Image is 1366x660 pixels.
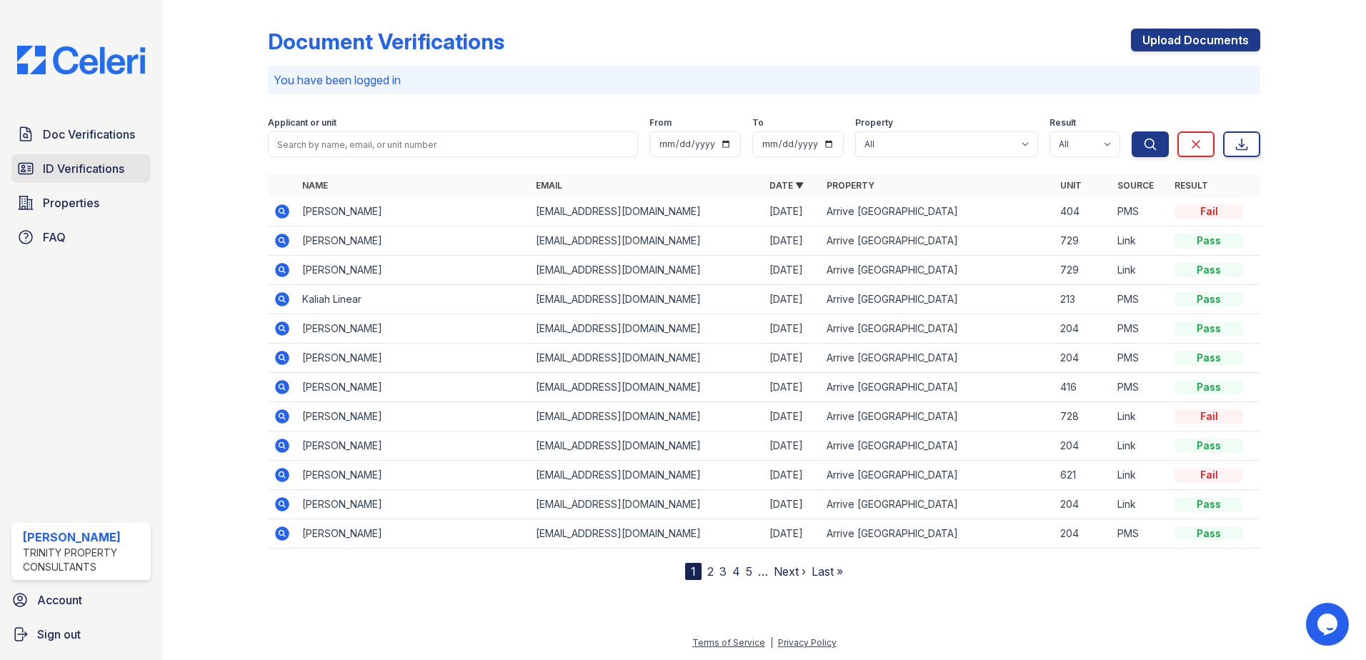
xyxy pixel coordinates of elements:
div: | [770,637,773,648]
span: Properties [43,194,99,211]
td: 728 [1055,402,1112,431]
div: Pass [1175,321,1243,336]
td: Link [1112,226,1169,256]
div: Pass [1175,526,1243,541]
td: [PERSON_NAME] [296,256,530,285]
td: [PERSON_NAME] [296,431,530,461]
td: [PERSON_NAME] [296,226,530,256]
label: Result [1050,117,1076,129]
td: 416 [1055,373,1112,402]
td: 729 [1055,226,1112,256]
a: Terms of Service [692,637,765,648]
span: Account [37,591,82,609]
td: [EMAIL_ADDRESS][DOMAIN_NAME] [530,344,764,373]
td: Kaliah Linear [296,285,530,314]
td: 404 [1055,197,1112,226]
td: 621 [1055,461,1112,490]
td: [DATE] [764,519,821,549]
iframe: chat widget [1306,603,1352,646]
label: To [752,117,764,129]
td: Arrive [GEOGRAPHIC_DATA] [821,519,1055,549]
td: Link [1112,256,1169,285]
td: 204 [1055,431,1112,461]
a: Source [1117,180,1154,191]
td: [EMAIL_ADDRESS][DOMAIN_NAME] [530,373,764,402]
td: [EMAIL_ADDRESS][DOMAIN_NAME] [530,490,764,519]
a: Result [1175,180,1208,191]
a: Properties [11,189,151,217]
div: Pass [1175,497,1243,511]
td: [EMAIL_ADDRESS][DOMAIN_NAME] [530,256,764,285]
td: PMS [1112,197,1169,226]
img: CE_Logo_Blue-a8612792a0a2168367f1c8372b55b34899dd931a85d93a1a3d3e32e68fde9ad4.png [6,46,156,74]
td: [PERSON_NAME] [296,402,530,431]
td: [DATE] [764,314,821,344]
p: You have been logged in [274,71,1255,89]
td: 204 [1055,519,1112,549]
td: [DATE] [764,256,821,285]
div: Fail [1175,409,1243,424]
td: Arrive [GEOGRAPHIC_DATA] [821,344,1055,373]
td: [EMAIL_ADDRESS][DOMAIN_NAME] [530,431,764,461]
td: 204 [1055,314,1112,344]
td: 213 [1055,285,1112,314]
td: Arrive [GEOGRAPHIC_DATA] [821,256,1055,285]
td: [DATE] [764,490,821,519]
td: PMS [1112,519,1169,549]
td: [PERSON_NAME] [296,461,530,490]
div: Pass [1175,439,1243,453]
td: 204 [1055,490,1112,519]
td: Arrive [GEOGRAPHIC_DATA] [821,197,1055,226]
label: From [649,117,672,129]
div: [PERSON_NAME] [23,529,145,546]
td: [DATE] [764,197,821,226]
a: ID Verifications [11,154,151,183]
div: Pass [1175,292,1243,306]
td: 729 [1055,256,1112,285]
label: Property [855,117,893,129]
div: Trinity Property Consultants [23,546,145,574]
div: Fail [1175,204,1243,219]
td: [DATE] [764,461,821,490]
div: Document Verifications [268,29,504,54]
td: Arrive [GEOGRAPHIC_DATA] [821,431,1055,461]
label: Applicant or unit [268,117,336,129]
td: [EMAIL_ADDRESS][DOMAIN_NAME] [530,402,764,431]
a: Upload Documents [1131,29,1260,51]
td: [EMAIL_ADDRESS][DOMAIN_NAME] [530,461,764,490]
a: Email [536,180,562,191]
td: [PERSON_NAME] [296,490,530,519]
span: ID Verifications [43,160,124,177]
td: [PERSON_NAME] [296,314,530,344]
a: 5 [746,564,752,579]
td: [PERSON_NAME] [296,519,530,549]
div: Pass [1175,234,1243,248]
td: [DATE] [764,344,821,373]
td: Arrive [GEOGRAPHIC_DATA] [821,373,1055,402]
td: PMS [1112,285,1169,314]
a: Account [6,586,156,614]
td: Link [1112,402,1169,431]
a: FAQ [11,223,151,251]
span: Sign out [37,626,81,643]
a: Name [302,180,328,191]
td: PMS [1112,344,1169,373]
td: [DATE] [764,431,821,461]
a: 4 [732,564,740,579]
td: [EMAIL_ADDRESS][DOMAIN_NAME] [530,519,764,549]
input: Search by name, email, or unit number [268,131,638,157]
td: [EMAIL_ADDRESS][DOMAIN_NAME] [530,197,764,226]
td: Link [1112,490,1169,519]
div: Pass [1175,351,1243,365]
div: 1 [685,563,702,580]
td: Arrive [GEOGRAPHIC_DATA] [821,490,1055,519]
a: Last » [812,564,843,579]
span: FAQ [43,229,66,246]
td: Link [1112,431,1169,461]
td: [DATE] [764,402,821,431]
td: Arrive [GEOGRAPHIC_DATA] [821,402,1055,431]
a: Sign out [6,620,156,649]
a: Date ▼ [769,180,804,191]
td: [PERSON_NAME] [296,197,530,226]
